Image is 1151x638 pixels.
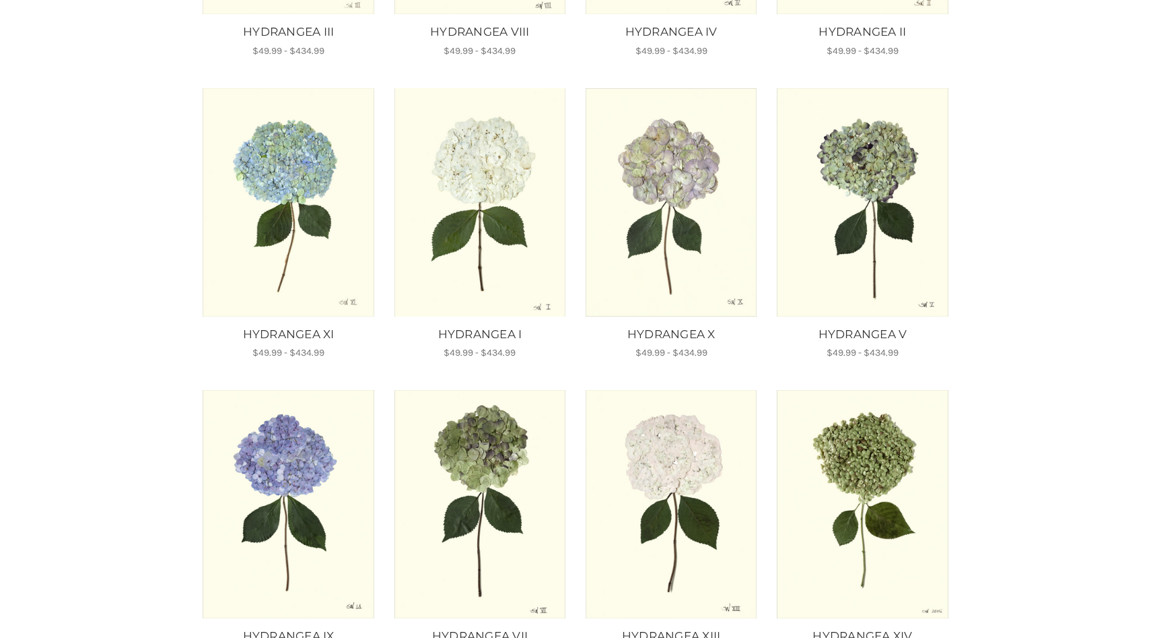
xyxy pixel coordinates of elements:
[393,88,566,317] img: Unframed
[776,88,949,317] a: HYDRANGEA V, Price range from $49.99 to $434.99
[391,24,568,41] a: HYDRANGEA VIII, Price range from $49.99 to $434.99
[252,347,324,358] span: $49.99 - $434.99
[202,390,375,618] a: HYDRANGEA IX, Price range from $49.99 to $434.99
[635,347,707,358] span: $49.99 - $434.99
[202,88,375,317] img: Unframed
[585,88,758,317] a: HYDRANGEA X, Price range from $49.99 to $434.99
[774,24,951,41] a: HYDRANGEA II, Price range from $49.99 to $434.99
[393,390,566,618] img: Unframed
[393,88,566,317] a: HYDRANGEA I, Price range from $49.99 to $434.99
[202,88,375,317] a: HYDRANGEA XI, Price range from $49.99 to $434.99
[635,45,707,57] span: $49.99 - $434.99
[200,326,377,344] a: HYDRANGEA XI, Price range from $49.99 to $434.99
[776,390,949,618] img: Unframed
[583,326,760,344] a: HYDRANGEA X, Price range from $49.99 to $434.99
[776,88,949,317] img: Unframed
[200,24,377,41] a: HYDRANGEA III, Price range from $49.99 to $434.99
[444,45,516,57] span: $49.99 - $434.99
[393,390,566,618] a: HYDRANGEA VII, Price range from $49.99 to $434.99
[252,45,324,57] span: $49.99 - $434.99
[585,88,758,317] img: Unframed
[774,326,951,344] a: HYDRANGEA V, Price range from $49.99 to $434.99
[202,390,375,618] img: Unframed
[827,347,899,358] span: $49.99 - $434.99
[391,326,568,344] a: HYDRANGEA I, Price range from $49.99 to $434.99
[585,390,758,618] a: HYDRANGEA XIII, Price range from $49.99 to $434.99
[444,347,516,358] span: $49.99 - $434.99
[827,45,899,57] span: $49.99 - $434.99
[583,24,760,41] a: HYDRANGEA IV, Price range from $49.99 to $434.99
[585,390,758,618] img: Unframed
[776,390,949,618] a: HYDRANGEA XIV, Price range from $49.99 to $434.99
